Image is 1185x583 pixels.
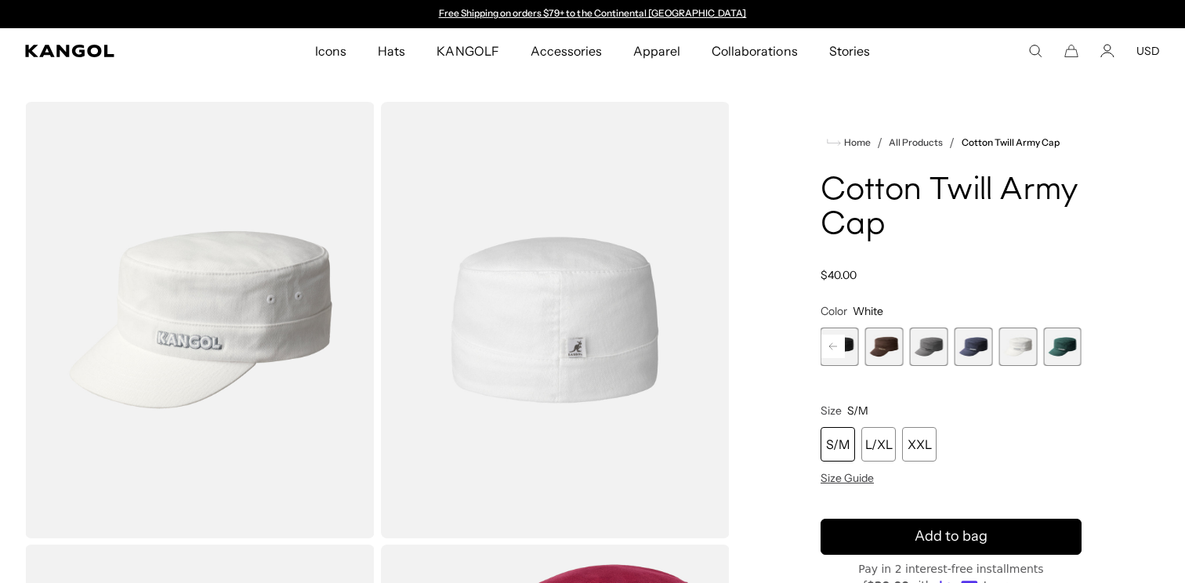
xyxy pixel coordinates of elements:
[437,28,498,74] span: KANGOLF
[25,102,375,538] img: color-white
[841,137,871,148] span: Home
[865,328,904,366] label: Brown
[696,28,813,74] a: Collaborations
[1064,44,1078,58] button: Cart
[618,28,696,74] a: Apparel
[821,471,874,485] span: Size Guide
[439,7,747,19] a: Free Shipping on orders $79+ to the Continental [GEOGRAPHIC_DATA]
[871,133,882,152] li: /
[827,136,871,150] a: Home
[299,28,362,74] a: Icons
[1100,44,1114,58] a: Account
[821,133,1082,152] nav: breadcrumbs
[378,28,405,74] span: Hats
[362,28,421,74] a: Hats
[25,45,208,57] a: Kangol
[1043,328,1082,366] div: 9 of 9
[910,328,948,366] div: 6 of 9
[861,427,896,462] div: L/XL
[847,404,868,418] span: S/M
[381,102,730,538] img: color-white
[955,328,993,366] label: Navy
[821,328,859,366] div: 4 of 9
[865,328,904,366] div: 5 of 9
[910,328,948,366] label: Grey
[1028,44,1042,58] summary: Search here
[431,8,754,20] slideshow-component: Announcement bar
[821,304,847,318] span: Color
[712,28,797,74] span: Collaborations
[962,137,1060,148] a: Cotton Twill Army Cap
[633,28,680,74] span: Apparel
[821,427,855,462] div: S/M
[821,174,1082,243] h1: Cotton Twill Army Cap
[902,427,937,462] div: XXL
[821,268,857,282] span: $40.00
[943,133,955,152] li: /
[421,28,514,74] a: KANGOLF
[821,328,859,366] label: Black
[998,328,1037,366] label: White
[431,8,754,20] div: Announcement
[1136,44,1160,58] button: USD
[315,28,346,74] span: Icons
[853,304,883,318] span: White
[1043,328,1082,366] label: Pine
[998,328,1037,366] div: 8 of 9
[889,137,943,148] a: All Products
[955,328,993,366] div: 7 of 9
[531,28,602,74] span: Accessories
[821,404,842,418] span: Size
[821,519,1082,555] button: Add to bag
[814,28,886,74] a: Stories
[915,526,987,547] span: Add to bag
[431,8,754,20] div: 1 of 2
[515,28,618,74] a: Accessories
[829,28,870,74] span: Stories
